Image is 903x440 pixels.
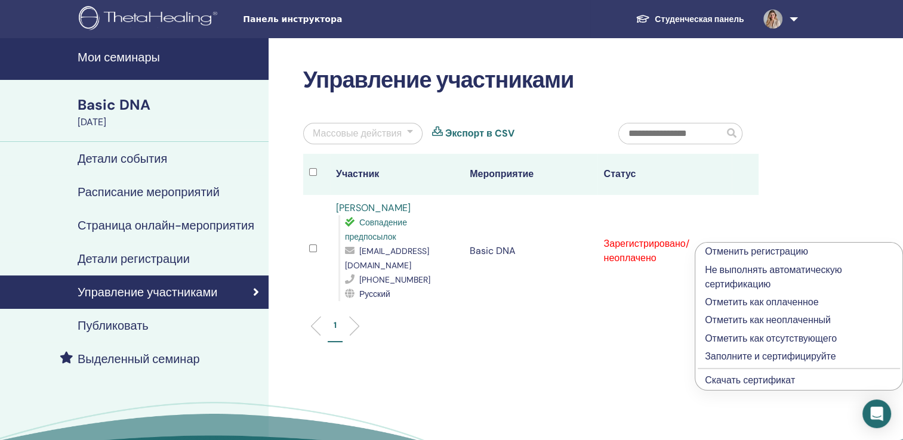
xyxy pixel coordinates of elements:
p: Отметить как неоплаченный [705,313,893,327]
td: Basic DNA [464,195,597,307]
th: Мероприятие [464,154,597,195]
span: [PHONE_NUMBER] [359,274,430,285]
div: Basic DNA [78,95,261,115]
h4: Мои семинары [78,50,261,64]
p: Заполните и сертифицируйте [705,349,893,364]
th: Участник [330,154,464,195]
h4: Выделенный семинар [78,352,200,366]
img: logo.png [79,6,221,33]
a: [PERSON_NAME] [336,202,411,214]
h4: Детали регистрации [78,252,190,266]
p: Отметить как отсутствующего [705,331,893,346]
a: Скачать сертификат [705,374,795,386]
a: Basic DNA[DATE] [70,95,269,129]
th: Статус [597,154,731,195]
h4: Публиковать [78,318,149,333]
p: Отменить регистрацию [705,244,893,259]
h4: Детали события [78,151,167,166]
h4: Расписание мероприятий [78,185,220,199]
span: [EMAIL_ADDRESS][DOMAIN_NAME] [345,246,429,271]
img: graduation-cap-white.svg [636,14,650,24]
div: Массовые действия [313,126,402,141]
span: Панель инструктора [243,13,422,26]
a: Студенческая панель [626,8,753,30]
span: Русский [359,289,390,299]
img: default.jpg [763,10,782,29]
div: Open Intercom Messenger [862,399,891,428]
h4: Управление участниками [78,285,217,299]
a: Экспорт в CSV [445,126,514,141]
div: [DATE] [78,115,261,129]
p: Отметить как оплаченное [705,295,893,309]
p: Не выполнять автоматическую сертификацию [705,263,893,292]
p: 1 [334,319,337,331]
h4: Страница онлайн-мероприятия [78,218,254,233]
span: Совпадение предпосылок [345,217,407,242]
h2: Управление участниками [303,67,759,94]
